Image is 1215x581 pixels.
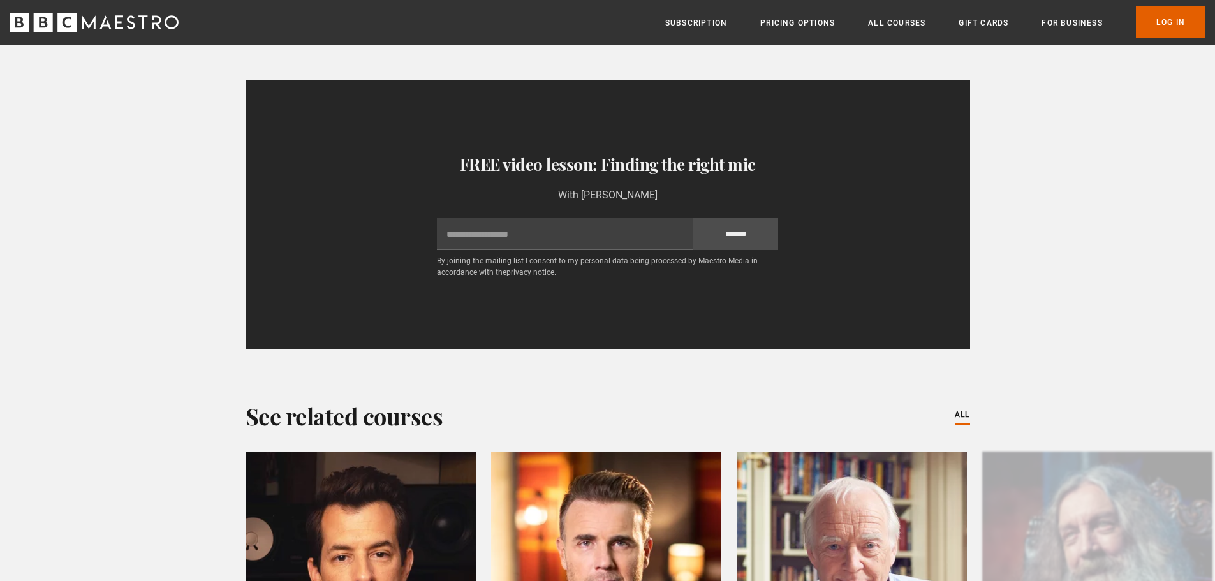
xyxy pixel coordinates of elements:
h3: FREE video lesson: Finding the right mic [266,152,950,177]
a: All Courses [868,17,925,29]
h2: See related courses [246,401,443,431]
p: With [PERSON_NAME] [437,188,778,203]
a: For business [1042,17,1102,29]
svg: BBC Maestro [10,13,179,32]
p: By joining the mailing list I consent to my personal data being processed by Maestro Media in acc... [437,255,778,278]
a: Pricing Options [760,17,835,29]
a: All [955,408,970,422]
a: Subscription [665,17,727,29]
a: Log In [1136,6,1205,38]
a: privacy notice [506,268,554,277]
nav: Primary [665,6,1205,38]
a: Gift Cards [959,17,1008,29]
